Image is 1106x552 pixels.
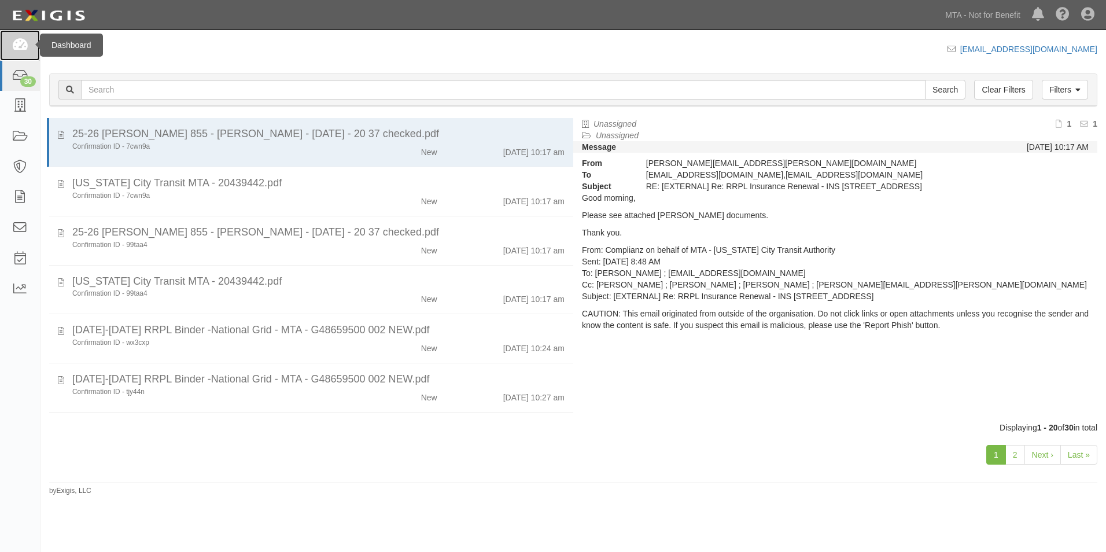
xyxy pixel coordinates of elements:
div: RE: [EXTERNAL] Re: RRPL Insurance Renewal - INS 1078 - Bay Ridge Ave, 3rd Ave, 4th Ave, Brooklyn, NY [637,181,958,192]
p: CAUTION: This email originated from outside of the organisation. Do not click links or open attac... [582,308,1089,331]
a: Filters [1042,80,1088,100]
p: From: Complianz on behalf of MTA - [US_STATE] City Transit Authority Sent: [DATE] 8:48 AM To: [PE... [582,244,1089,302]
b: 30 [1064,423,1074,432]
a: 2 [1005,445,1025,465]
div: 25-26 Acord 855 - Hallen - 4.29.25 - 20 37 checked.pdf [72,225,565,240]
a: 1 [986,445,1006,465]
img: logo-5460c22ac91f19d4615b14bd174203de0afe785f0fc80cf4dbbc73dc1793850b.png [9,5,89,26]
strong: Subject [573,181,637,192]
div: New [421,240,437,256]
b: 1 [1067,119,1071,128]
p: Good morning, [582,192,1089,204]
b: 1 [1093,119,1097,128]
div: New [421,191,437,207]
div: 2025-2026 RRPL Binder -National Grid - MTA - G48659500 002 NEW.pdf [72,421,565,436]
div: Confirmation ID - tjy44n [72,387,352,397]
div: [DATE] 10:27 am [503,387,565,403]
div: New [421,142,437,158]
small: by [49,486,91,496]
strong: From [573,157,637,169]
div: [DATE] 10:24 am [503,338,565,354]
div: 30 [20,76,36,87]
div: [DATE] 10:17 AM [1027,141,1089,153]
div: Confirmation ID - 7cwn9a [72,191,352,201]
div: [DATE] 10:17 am [503,289,565,305]
div: [DATE] 10:17 am [503,142,565,158]
a: Unassigned [596,131,639,140]
div: Confirmation ID - wx3cxp [72,338,352,348]
div: Displaying of in total [40,422,1106,433]
p: Thank you. [582,227,1089,238]
i: Help Center - Complianz [1056,8,1070,22]
div: New [421,289,437,305]
div: New [421,387,437,403]
div: [PERSON_NAME][EMAIL_ADDRESS][PERSON_NAME][DOMAIN_NAME] [637,157,958,169]
strong: Message [582,142,616,152]
div: [DATE] 10:17 am [503,240,565,256]
div: New [421,338,437,354]
div: Confirmation ID - 99taa4 [72,289,352,299]
a: Unassigned [593,119,636,128]
a: Next › [1024,445,1061,465]
a: Exigis, LLC [57,487,91,495]
a: MTA - Not for Benefit [939,3,1026,27]
p: Please see attached [PERSON_NAME] documents. [582,209,1089,221]
a: Clear Filters [974,80,1033,100]
div: [DATE] 10:17 am [503,191,565,207]
div: New York City Transit MTA - 20439442.pdf [72,176,565,191]
div: 25-26 Acord 855 - Hallen - 4.29.25 - 20 37 checked.pdf [72,127,565,142]
input: Search [81,80,926,100]
div: agreement-79k4w4@mtato.complianz.com,agreement-79k4w4@mtanfb.complianz.com [637,169,958,181]
a: [EMAIL_ADDRESS][DOMAIN_NAME] [960,45,1097,54]
div: Dashboard [40,34,103,57]
div: 2025-2026 RRPL Binder -National Grid - MTA - G48659500 002 NEW.pdf [72,323,565,338]
div: Confirmation ID - 7cwn9a [72,142,352,152]
input: Search [925,80,965,100]
strong: To [573,169,637,181]
div: 2025-2026 RRPL Binder -National Grid - MTA - G48659500 002 NEW.pdf [72,372,565,387]
b: 1 - 20 [1037,423,1058,432]
a: Last » [1060,445,1097,465]
div: Confirmation ID - 99taa4 [72,240,352,250]
div: New York City Transit MTA - 20439442.pdf [72,274,565,289]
